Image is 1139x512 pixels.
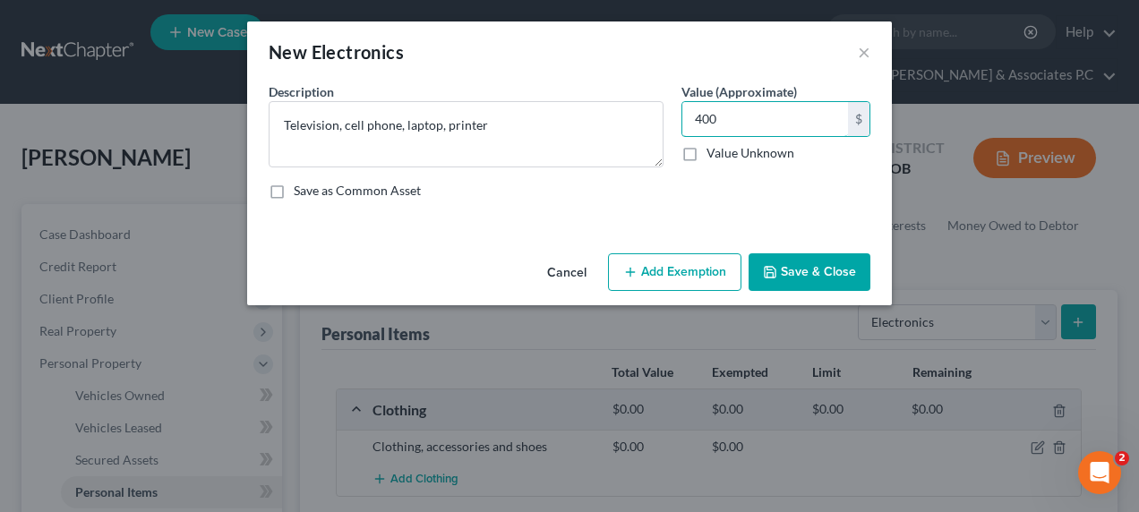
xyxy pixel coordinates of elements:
[749,253,870,291] button: Save & Close
[1115,451,1129,465] span: 2
[294,182,421,200] label: Save as Common Asset
[858,41,870,63] button: ×
[608,253,741,291] button: Add Exemption
[533,255,601,291] button: Cancel
[269,39,404,64] div: New Electronics
[681,82,797,101] label: Value (Approximate)
[682,102,848,136] input: 0.00
[707,144,794,162] label: Value Unknown
[848,102,869,136] div: $
[269,84,334,99] span: Description
[1078,451,1121,494] iframe: Intercom live chat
